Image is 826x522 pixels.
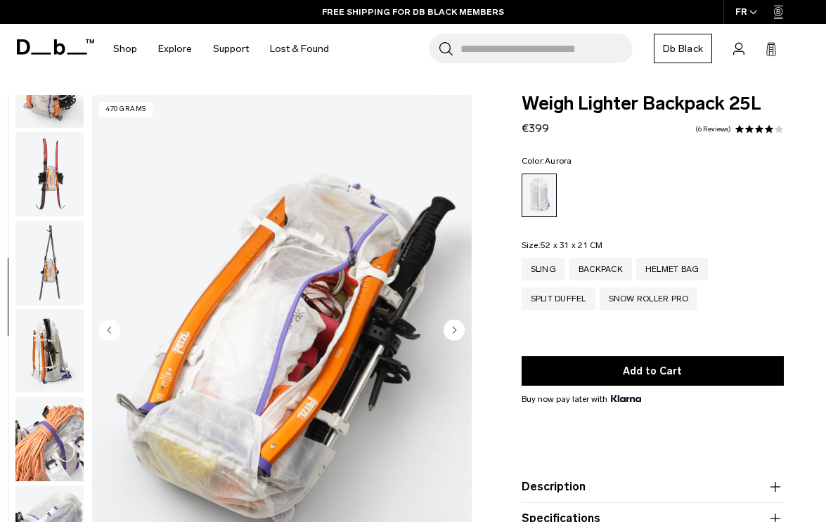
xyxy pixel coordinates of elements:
[522,393,641,405] span: Buy now pay later with
[158,24,192,74] a: Explore
[103,24,340,74] nav: Main Navigation
[600,287,698,310] a: Snow Roller Pro
[522,478,785,495] button: Description
[541,240,603,250] span: 52 x 31 x 21 CM
[270,24,329,74] a: Lost & Found
[99,320,120,344] button: Previous slide
[654,34,712,63] a: Db Black
[15,309,84,393] img: Weigh_Lighter_Backpack_25L_10.png
[15,221,84,305] img: Weigh_Lighter_Backpack_25L_9.png
[322,6,504,18] a: FREE SHIPPING FOR DB BLACK MEMBERS
[695,126,731,133] a: 6 reviews
[522,356,785,386] button: Add to Cart
[522,95,785,113] span: Weigh Lighter Backpack 25L
[15,396,84,482] button: Weigh_Lighter_Backpack_25L_11.png
[15,397,84,481] img: Weigh_Lighter_Backpack_25L_11.png
[99,102,153,117] p: 470 grams
[15,220,84,306] button: Weigh_Lighter_Backpack_25L_9.png
[611,395,641,402] img: {"height" => 20, "alt" => "Klarna"}
[522,122,549,135] span: €399
[113,24,137,74] a: Shop
[15,308,84,394] button: Weigh_Lighter_Backpack_25L_10.png
[522,157,572,165] legend: Color:
[545,156,572,166] span: Aurora
[444,320,465,344] button: Next slide
[15,131,84,217] button: Weigh_Lighter_Backpack_25L_8.png
[213,24,249,74] a: Support
[522,174,557,217] a: Aurora
[569,258,632,280] a: Backpack
[522,258,565,280] a: Sling
[522,287,595,310] a: Split Duffel
[636,258,709,280] a: Helmet Bag
[522,241,603,249] legend: Size:
[15,132,84,216] img: Weigh_Lighter_Backpack_25L_8.png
